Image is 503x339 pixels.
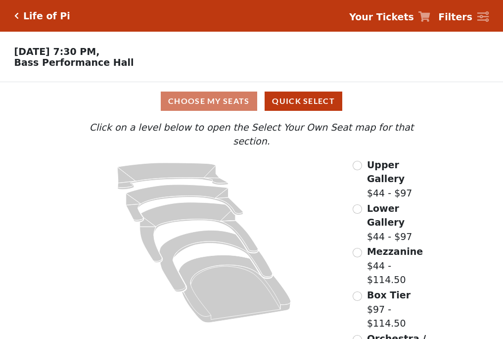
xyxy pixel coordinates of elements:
[179,255,291,323] path: Orchestra / Parterre Circle - Seats Available: 21
[438,11,472,22] strong: Filters
[126,185,243,222] path: Lower Gallery - Seats Available: 54
[367,244,433,287] label: $44 - $114.50
[367,201,433,244] label: $44 - $97
[14,12,19,19] a: Click here to go back to filters
[118,163,229,190] path: Upper Gallery - Seats Available: 311
[367,159,405,185] span: Upper Gallery
[349,11,414,22] strong: Your Tickets
[367,203,405,228] span: Lower Gallery
[265,92,342,111] button: Quick Select
[23,10,70,22] h5: Life of Pi
[438,10,489,24] a: Filters
[349,10,430,24] a: Your Tickets
[367,288,433,331] label: $97 - $114.50
[367,246,423,257] span: Mezzanine
[367,158,433,200] label: $44 - $97
[367,290,411,300] span: Box Tier
[70,120,433,148] p: Click on a level below to open the Select Your Own Seat map for that section.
